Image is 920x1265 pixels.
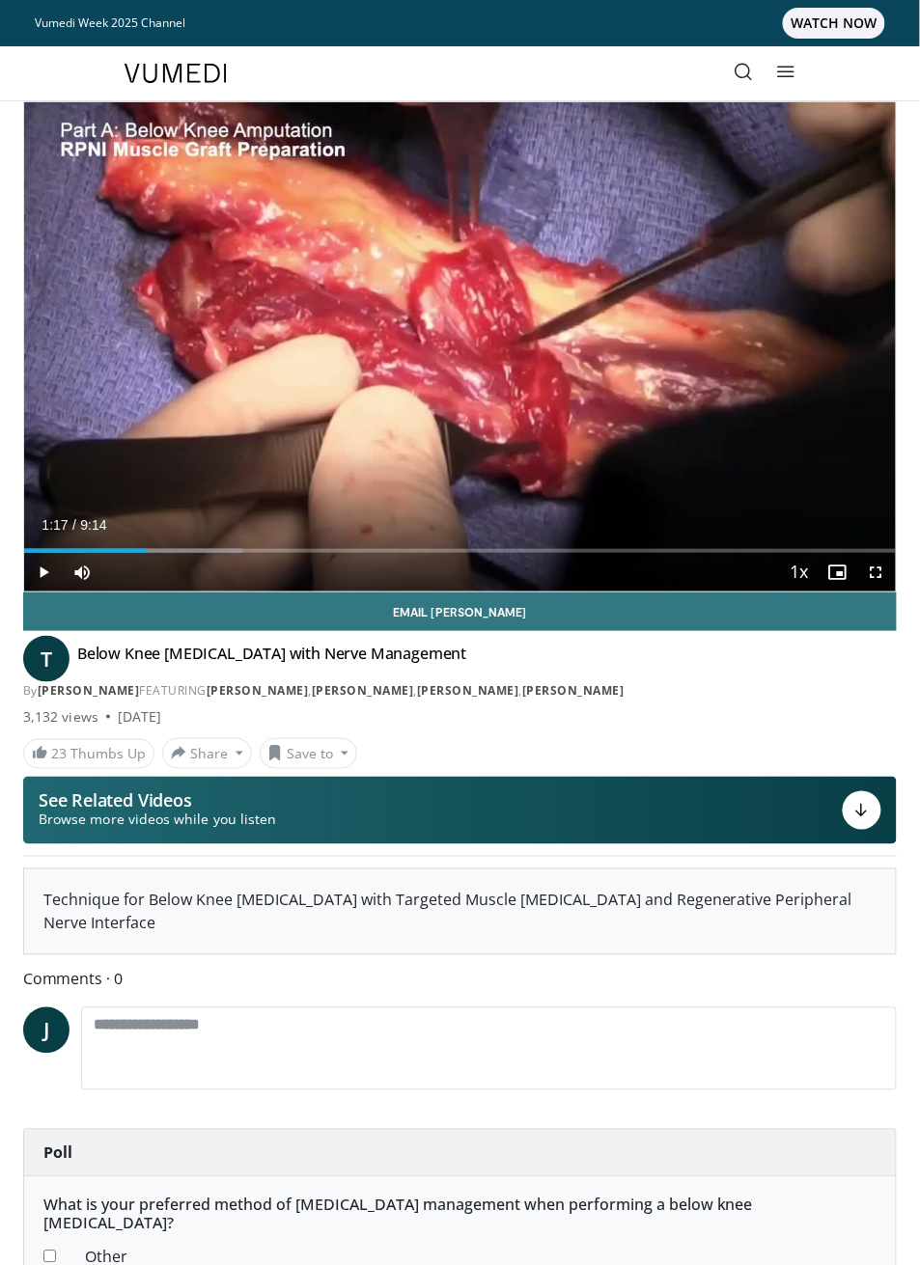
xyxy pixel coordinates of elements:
[118,707,161,727] div: [DATE]
[39,791,276,811] p: See Related Videos
[42,517,68,533] span: 1:17
[63,553,101,591] button: Mute
[35,8,885,39] a: Vumedi Week 2025 ChannelWATCH NOW
[23,707,98,727] span: 3,132 views
[80,517,106,533] span: 9:14
[857,553,896,591] button: Fullscreen
[43,1196,877,1233] h6: What is your preferred method of [MEDICAL_DATA] management when performing a below knee [MEDICAL_...
[43,1142,72,1164] strong: Poll
[312,682,414,699] a: [PERSON_NAME]
[417,682,519,699] a: [PERSON_NAME]
[51,745,67,763] span: 23
[24,549,896,553] div: Progress Bar
[207,682,309,699] a: [PERSON_NAME]
[23,682,897,700] div: By FEATURING , , ,
[43,889,877,935] div: Technique for Below Knee [MEDICAL_DATA] with Targeted Muscle [MEDICAL_DATA] and Regenerative Peri...
[819,553,857,591] button: Enable picture-in-picture mode
[38,682,140,699] a: [PERSON_NAME]
[72,517,76,533] span: /
[23,777,897,844] button: See Related Videos Browse more videos while you listen
[23,636,70,682] a: T
[24,102,896,591] video-js: Video Player
[23,1007,70,1054] a: J
[162,738,252,769] button: Share
[23,592,897,631] a: Email [PERSON_NAME]
[522,682,625,699] a: [PERSON_NAME]
[23,739,154,769] a: 23 Thumbs Up
[780,553,819,591] button: Playback Rate
[783,8,885,39] span: WATCH NOW
[23,967,897,992] span: Comments 0
[39,811,276,830] span: Browse more videos while you listen
[260,738,358,769] button: Save to
[125,64,227,83] img: VuMedi Logo
[24,553,63,591] button: Play
[77,644,466,674] h4: Below Knee [MEDICAL_DATA] with Nerve Management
